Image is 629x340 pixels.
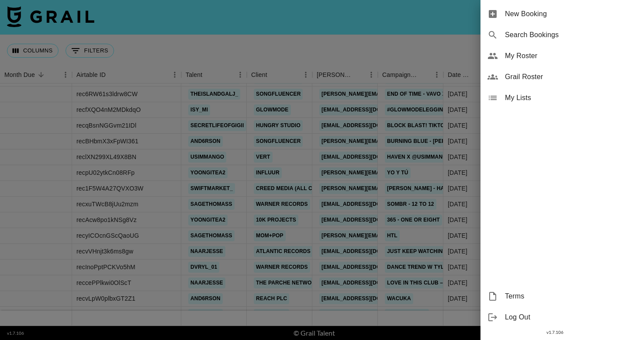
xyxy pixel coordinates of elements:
div: Terms [480,286,629,307]
div: Log Out [480,307,629,328]
span: New Booking [505,9,622,19]
span: Terms [505,291,622,302]
span: Search Bookings [505,30,622,40]
div: New Booking [480,3,629,24]
div: My Lists [480,87,629,108]
span: My Lists [505,93,622,103]
span: Grail Roster [505,72,622,82]
div: My Roster [480,45,629,66]
span: Log Out [505,312,622,323]
div: v 1.7.106 [480,328,629,337]
div: Grail Roster [480,66,629,87]
span: My Roster [505,51,622,61]
div: Search Bookings [480,24,629,45]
